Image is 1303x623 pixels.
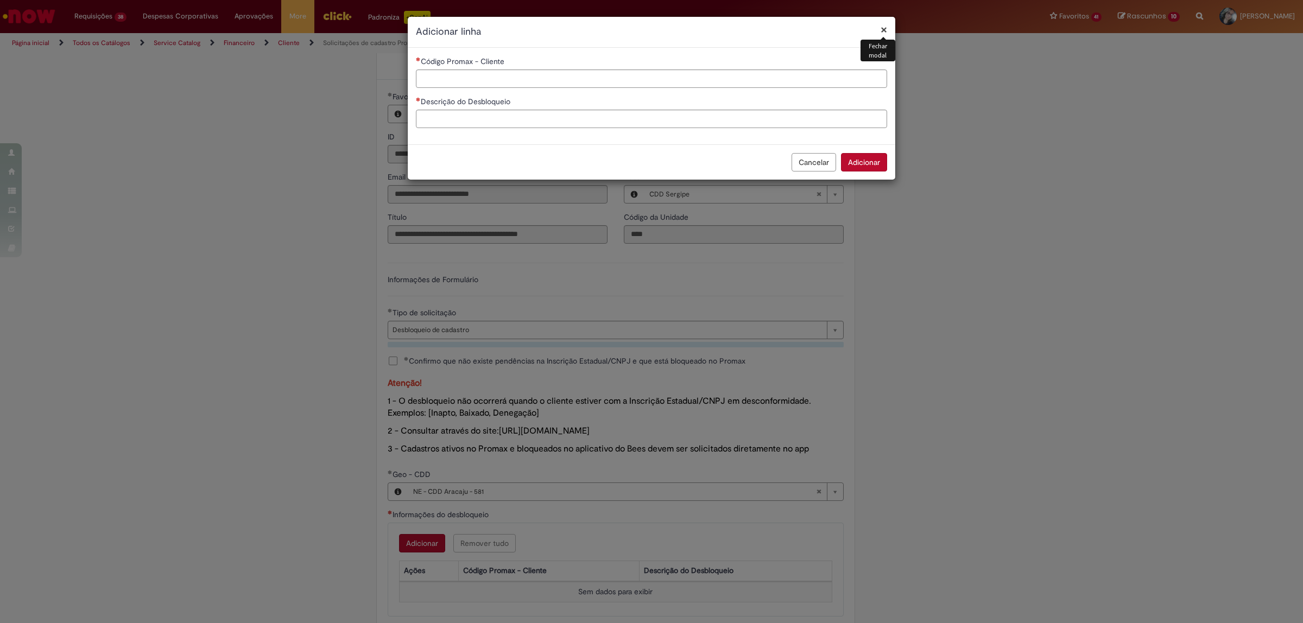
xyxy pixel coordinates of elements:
[416,57,421,61] span: Necessários
[792,153,836,171] button: Cancelar
[416,110,887,128] input: Descrição do Desbloqueio
[841,153,887,171] button: Adicionar
[881,24,887,35] button: Fechar modal
[416,69,887,88] input: Código Promax - Cliente
[416,25,887,39] h2: Adicionar linha
[421,97,513,106] span: Descrição do Desbloqueio
[416,97,421,101] span: Necessários
[861,40,895,61] div: Fechar modal
[421,56,507,66] span: Código Promax - Cliente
